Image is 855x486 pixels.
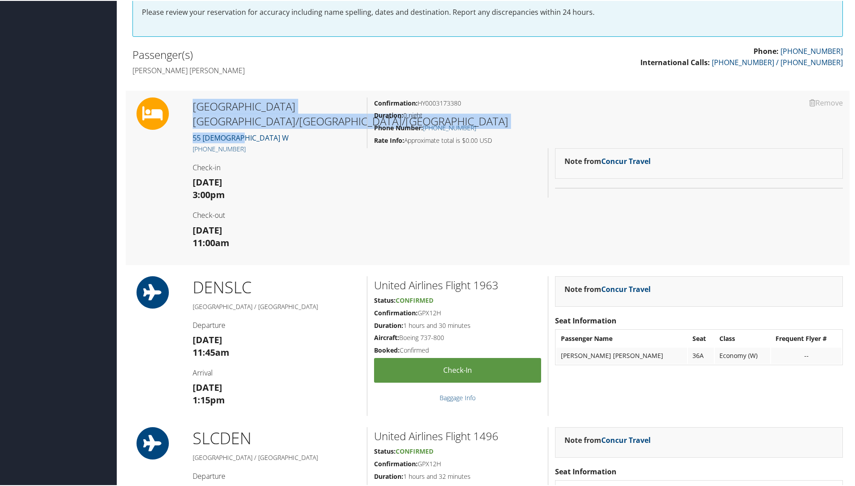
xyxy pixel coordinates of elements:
[374,345,400,353] strong: Booked:
[374,110,843,119] h5: 0 night
[374,277,541,292] h2: United Airlines Flight 1963
[193,452,360,461] h5: [GEOGRAPHIC_DATA] / [GEOGRAPHIC_DATA]
[715,330,770,346] th: Class
[193,367,360,377] h4: Arrival
[193,380,222,393] strong: [DATE]
[374,123,423,131] strong: Phone Number:
[193,175,222,187] strong: [DATE]
[374,110,403,119] strong: Duration:
[712,57,843,66] a: [PHONE_NUMBER] / [PHONE_NUMBER]
[374,135,404,144] strong: Rate Info:
[374,308,418,316] strong: Confirmation:
[374,320,403,329] strong: Duration:
[771,330,842,346] th: Frequent Flyer #
[193,223,222,235] strong: [DATE]
[193,162,360,172] h4: Check-in
[555,466,617,476] strong: Seat Information
[374,332,541,341] h5: Boeing 737-800
[396,446,433,455] span: Confirmed
[132,46,481,62] h2: Passenger(s)
[780,45,843,55] a: [PHONE_NUMBER]
[193,393,225,405] strong: 1:15pm
[193,275,360,298] h1: DEN SLC
[193,345,229,358] strong: 11:45am
[776,351,837,359] div: --
[640,57,710,66] strong: International Calls:
[601,155,651,165] a: Concur Travel
[193,319,360,329] h4: Departure
[809,97,843,107] a: Remove
[374,357,541,382] a: Check-in
[193,209,360,219] h4: Check-out
[193,470,360,480] h4: Departure
[374,308,541,317] h5: GPX12H
[193,98,360,128] h2: [GEOGRAPHIC_DATA] [GEOGRAPHIC_DATA]/[GEOGRAPHIC_DATA]/[GEOGRAPHIC_DATA]
[374,459,541,468] h5: GPX12H
[688,330,714,346] th: Seat
[132,65,481,75] h4: [PERSON_NAME] [PERSON_NAME]
[193,132,289,142] a: 55 [DEMOGRAPHIC_DATA] W
[374,428,541,443] h2: United Airlines Flight 1496
[374,345,541,354] h5: Confirmed
[423,123,476,131] a: [PHONE_NUMBER]
[193,333,222,345] strong: [DATE]
[564,434,651,444] strong: Note from
[193,301,360,310] h5: [GEOGRAPHIC_DATA] / [GEOGRAPHIC_DATA]
[193,188,225,200] strong: 3:00pm
[374,459,418,467] strong: Confirmation:
[374,98,843,107] h5: HY0003173380
[556,347,687,363] td: [PERSON_NAME] [PERSON_NAME]
[564,283,651,293] strong: Note from
[601,434,651,444] a: Concur Travel
[555,315,617,325] strong: Seat Information
[556,330,687,346] th: Passenger Name
[374,320,541,329] h5: 1 hours and 30 minutes
[193,426,360,449] h1: SLC DEN
[374,471,403,480] strong: Duration:
[688,347,714,363] td: 36A
[601,283,651,293] a: Concur Travel
[715,347,770,363] td: Economy (W)
[396,295,433,304] span: Confirmed
[374,471,541,480] h5: 1 hours and 32 minutes
[374,135,843,144] h5: Approximate total is $0.00 USD
[374,446,396,455] strong: Status:
[374,332,399,341] strong: Aircraft:
[374,295,396,304] strong: Status:
[754,45,779,55] strong: Phone:
[193,236,229,248] strong: 11:00am
[374,98,418,106] strong: Confirmation:
[440,393,476,401] a: Baggage Info
[142,6,833,18] p: Please review your reservation for accuracy including name spelling, dates and destination. Repor...
[564,155,651,165] strong: Note from
[193,144,246,152] a: [PHONE_NUMBER]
